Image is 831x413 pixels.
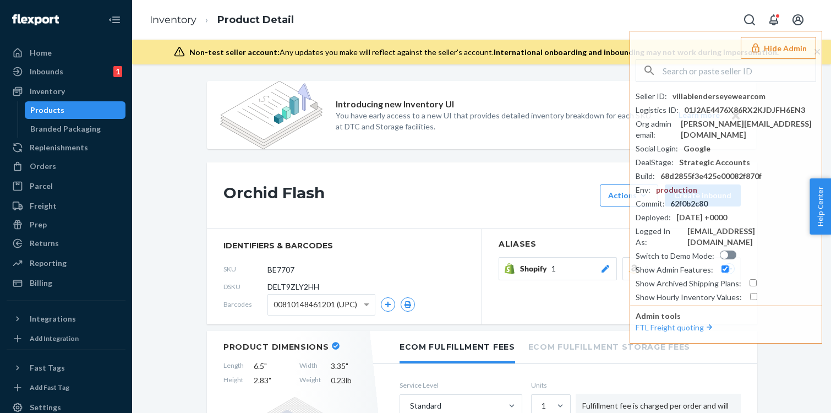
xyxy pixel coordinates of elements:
[551,263,556,274] span: 1
[636,157,674,168] div: DealStage :
[636,171,655,182] div: Build :
[189,47,280,57] span: Non-test seller account:
[636,292,742,303] div: Show Hourly Inventory Values :
[254,361,289,372] span: 6.5
[7,83,125,100] a: Inventory
[274,295,357,314] span: 00810148461201 (UPC)
[636,118,675,140] div: Org admin email :
[687,226,816,248] div: [EMAIL_ADDRESS][DOMAIN_NAME]
[7,177,125,195] a: Parcel
[636,226,682,248] div: Logged In As :
[636,264,713,275] div: Show Admin Features :
[150,14,196,26] a: Inventory
[331,375,367,386] span: 0.23 lb
[520,263,551,274] span: Shopify
[30,383,69,392] div: Add Fast Tag
[30,313,76,324] div: Integrations
[636,323,715,332] a: FTL Freight quoting
[30,334,79,343] div: Add Integration
[540,400,542,411] input: 1
[189,47,779,58] div: Any updates you make will reflect against the seller's account.
[254,375,289,386] span: 2.83
[223,184,594,206] h1: Orchid Flash
[409,400,410,411] input: Standard
[763,9,785,31] button: Open notifications
[528,331,690,361] li: Ecom Fulfillment Storage Fees
[673,91,766,102] div: villablenderseyewearcom
[223,361,244,372] span: Length
[30,123,101,134] div: Branded Packaging
[223,342,329,352] h2: Product Dimensions
[223,282,267,291] span: DSKU
[269,376,271,385] span: "
[30,200,57,211] div: Freight
[684,143,710,154] div: Google
[346,361,348,371] span: "
[636,278,741,289] div: Show Archived Shipping Plans :
[223,300,267,309] span: Barcodes
[741,37,816,59] button: Hide Admin
[299,361,321,372] span: Width
[299,375,321,386] span: Weight
[636,311,816,322] p: Admin tools
[25,101,126,119] a: Products
[223,375,244,386] span: Height
[499,240,741,248] h2: Aliases
[494,47,779,57] span: International onboarding and inbounding may not work during impersonation.
[7,274,125,292] a: Billing
[636,91,667,102] div: Seller ID :
[7,197,125,215] a: Freight
[636,212,671,223] div: Deployed :
[600,184,658,206] button: Actions
[331,361,367,372] span: 3.35
[7,381,125,394] a: Add Fast Tag
[636,184,650,195] div: Env :
[223,240,465,251] span: identifiers & barcodes
[676,212,727,223] div: [DATE] +0000
[103,9,125,31] button: Close Navigation
[7,157,125,175] a: Orders
[30,362,65,373] div: Fast Tags
[7,310,125,328] button: Integrations
[7,235,125,252] a: Returns
[636,105,679,116] div: Logistics ID :
[220,81,322,149] img: new-reports-banner-icon.82668bd98b6a51aee86340f2a7b77ae3.png
[30,86,65,97] div: Inventory
[7,254,125,272] a: Reporting
[30,181,53,192] div: Parcel
[684,105,805,116] div: 01J2AE4476X86RX2KJDJFH6EN3
[7,359,125,377] button: Fast Tags
[267,281,319,292] span: DELT9ZLY2HH
[30,47,52,58] div: Home
[12,14,59,25] img: Flexport logo
[656,184,697,195] div: production
[810,178,831,235] button: Help Center
[636,198,665,209] div: Commit :
[7,63,125,80] a: Inbounds1
[636,251,714,262] div: Switch to Demo Mode :
[787,9,809,31] button: Open account menu
[336,98,454,111] p: Introducing new Inventory UI
[141,4,303,36] ol: breadcrumbs
[25,120,126,138] a: Branded Packaging
[759,380,820,407] iframe: Opens a widget where you can chat to one of our agents
[7,44,125,62] a: Home
[7,332,125,345] a: Add Integration
[410,400,441,411] div: Standard
[499,257,617,280] button: Shopify1
[113,66,122,77] div: 1
[663,59,816,81] input: Search or paste seller ID
[30,238,59,249] div: Returns
[622,257,741,280] button: Amazon
[660,171,762,182] div: 68d2855f3e425e00082f870f
[739,9,761,31] button: Open Search Box
[30,278,52,289] div: Billing
[217,14,294,26] a: Product Detail
[30,161,56,172] div: Orders
[30,142,88,153] div: Replenishments
[30,258,67,269] div: Reporting
[30,219,47,230] div: Prep
[670,198,708,209] div: 62f0b2c80
[7,139,125,156] a: Replenishments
